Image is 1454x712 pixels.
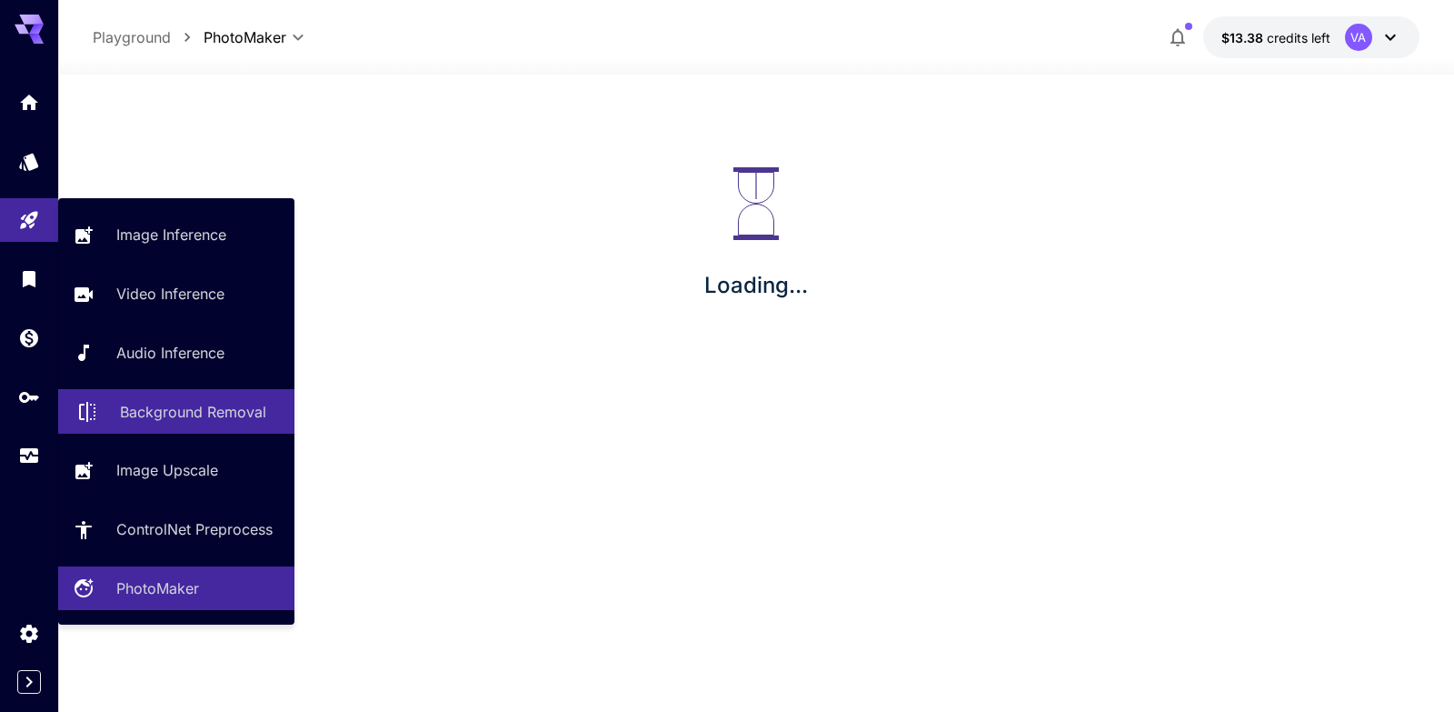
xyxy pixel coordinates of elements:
[58,448,294,493] a: Image Upscale
[58,389,294,434] a: Background Removal
[17,670,41,694] button: Expand sidebar
[120,401,266,423] p: Background Removal
[58,567,294,611] a: PhotoMaker
[116,342,224,364] p: Audio Inference
[1221,28,1330,47] div: $13.375
[1267,30,1330,45] span: credits left
[18,267,40,290] div: Library
[93,26,171,48] p: Playground
[1221,30,1267,45] span: $13.38
[116,459,218,481] p: Image Upscale
[58,507,294,552] a: ControlNet Preprocess
[18,91,40,114] div: Home
[1203,16,1419,58] button: $13.375
[18,150,40,173] div: Models
[93,26,204,48] nav: breadcrumb
[18,326,40,349] div: Wallet
[18,209,40,232] div: Playground
[58,272,294,316] a: Video Inference
[18,622,40,645] div: Settings
[116,224,226,246] p: Image Inference
[204,26,286,48] span: PhotoMaker
[58,331,294,376] a: Audio Inference
[116,577,199,599] p: PhotoMaker
[18,445,40,467] div: Usage
[116,283,224,305] p: Video Inference
[116,518,273,540] p: ControlNet Preprocess
[1345,24,1372,51] div: VA
[704,269,808,302] p: Loading...
[18,386,40,408] div: API Keys
[58,213,294,257] a: Image Inference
